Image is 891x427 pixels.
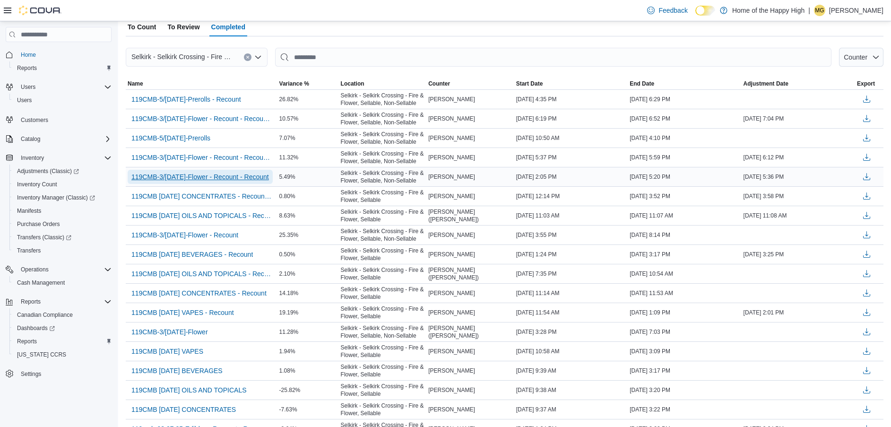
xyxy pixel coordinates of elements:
[428,173,475,181] span: [PERSON_NAME]
[211,17,245,36] span: Completed
[9,276,115,289] button: Cash Management
[277,191,339,202] div: 0.80%
[277,229,339,241] div: 25.35%
[17,114,52,126] a: Customers
[13,277,112,288] span: Cash Management
[244,53,251,61] button: Clear input
[9,178,115,191] button: Inventory Count
[428,309,475,316] span: [PERSON_NAME]
[339,226,427,244] div: Selkirk - Selkirk Crossing - Fire & Flower, Sellable, Non-Sellable
[277,326,339,338] div: 11.28%
[128,80,143,87] span: Name
[2,295,115,308] button: Reports
[128,364,226,378] button: 119CMB [DATE] BEVERAGES
[128,170,273,184] button: 119CMB-3/[DATE]-Flower - Recount - Recount
[514,78,628,89] button: Start Date
[17,264,112,275] span: Operations
[339,129,427,148] div: Selkirk - Selkirk Crossing - Fire & Flower, Sellable, Non-Sellable
[13,336,112,347] span: Reports
[21,83,35,91] span: Users
[17,167,79,175] span: Adjustments (Classic)
[844,53,867,61] span: Counter
[428,80,450,87] span: Counter
[277,404,339,415] div: -7.63%
[13,232,75,243] a: Transfers (Classic)
[744,80,788,87] span: Adjustment Date
[628,268,741,279] div: [DATE] 10:54 AM
[339,245,427,264] div: Selkirk - Selkirk Crossing - Fire & Flower, Sellable
[13,166,112,177] span: Adjustments (Classic)
[339,284,427,303] div: Selkirk - Selkirk Crossing - Fire & Flower, Sellable
[2,132,115,146] button: Catalog
[131,347,203,356] span: 119CMB [DATE] VAPES
[630,80,654,87] span: End Date
[277,346,339,357] div: 1.94%
[17,49,112,61] span: Home
[128,228,242,242] button: 119CMB-3/[DATE]-Flower - Recount
[13,192,112,203] span: Inventory Manager (Classic)
[131,366,223,375] span: 119CMB [DATE] BEVERAGES
[514,346,628,357] div: [DATE] 10:58 AM
[21,298,41,305] span: Reports
[628,365,741,376] div: [DATE] 3:17 PM
[514,268,628,279] div: [DATE] 7:35 PM
[131,172,269,182] span: 119CMB-3/[DATE]-Flower - Recount - Recount
[17,207,41,215] span: Manifests
[742,191,855,202] div: [DATE] 3:58 PM
[17,49,40,61] a: Home
[13,192,99,203] a: Inventory Manager (Classic)
[131,192,272,201] span: 119CMB [DATE] CONCENTRATES - Recount - Recount
[126,78,277,89] button: Name
[13,309,77,321] a: Canadian Compliance
[131,211,272,220] span: 119CMB [DATE] OILS AND TOPICALS - Recount - Recount
[13,62,112,74] span: Reports
[2,151,115,165] button: Inventory
[13,179,112,190] span: Inventory Count
[628,249,741,260] div: [DATE] 3:17 PM
[254,53,262,61] button: Open list of options
[13,232,112,243] span: Transfers (Classic)
[732,5,804,16] p: Home of the Happy High
[17,296,44,307] button: Reports
[514,249,628,260] div: [DATE] 1:24 PM
[131,51,234,62] span: Selkirk - Selkirk Crossing - Fire & Flower
[131,133,210,143] span: 119CMB-5/[DATE]-Prerolls
[839,48,883,67] button: Counter
[17,152,48,164] button: Inventory
[17,81,39,93] button: Users
[17,64,37,72] span: Reports
[19,6,61,15] img: Cova
[21,266,49,273] span: Operations
[6,44,112,405] nav: Complex example
[514,384,628,396] div: [DATE] 9:38 AM
[742,210,855,221] div: [DATE] 11:08 AM
[9,165,115,178] a: Adjustments (Classic)
[131,288,267,298] span: 119CMB [DATE] CONCENTRATES - Recount
[131,327,208,337] span: 119CMB-3/[DATE]-Flower
[13,205,45,217] a: Manifests
[13,218,112,230] span: Purchase Orders
[339,167,427,186] div: Selkirk - Selkirk Crossing - Fire & Flower, Sellable, Non-Sellable
[341,80,364,87] span: Location
[514,191,628,202] div: [DATE] 12:14 PM
[628,210,741,221] div: [DATE] 11:07 AM
[658,6,687,15] span: Feedback
[339,148,427,167] div: Selkirk - Selkirk Crossing - Fire & Flower, Sellable, Non-Sellable
[428,406,475,413] span: [PERSON_NAME]
[17,96,32,104] span: Users
[17,296,112,307] span: Reports
[428,251,475,258] span: [PERSON_NAME]
[21,154,44,162] span: Inventory
[514,288,628,299] div: [DATE] 11:14 AM
[516,80,543,87] span: Start Date
[128,131,214,145] button: 119CMB-5/[DATE]-Prerolls
[17,181,57,188] span: Inventory Count
[277,365,339,376] div: 1.08%
[514,365,628,376] div: [DATE] 9:39 AM
[742,307,855,318] div: [DATE] 2:01 PM
[131,385,247,395] span: 119CMB [DATE] OILS AND TOPICALS
[9,204,115,218] button: Manifests
[643,1,691,20] a: Feedback
[2,80,115,94] button: Users
[514,113,628,124] div: [DATE] 6:19 PM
